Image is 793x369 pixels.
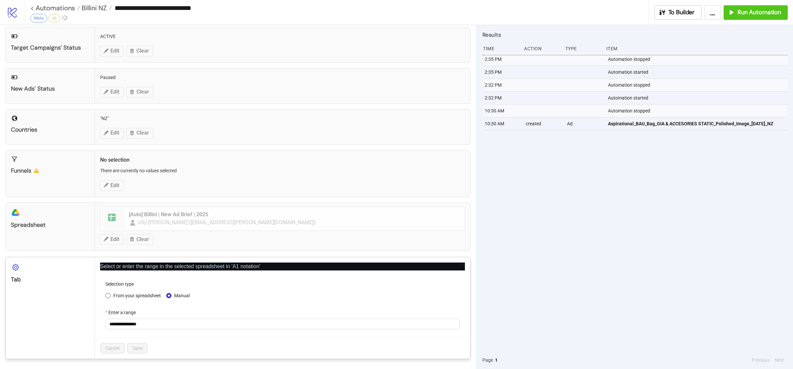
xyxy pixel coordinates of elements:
[482,42,519,55] div: Time
[127,343,148,353] button: Save
[484,79,520,91] div: 2:32 PM
[30,5,80,11] a: < Automations
[111,292,164,299] span: From your spreadsheet
[484,92,520,104] div: 2:32 PM
[606,42,788,55] div: Item
[608,120,774,127] span: Aspirational_BAU_Bag_GIA & ACCESORIES STATIC_Polished_Image_[DATE]_NZ
[493,356,500,364] button: 1
[654,5,702,20] button: To Builder
[525,117,561,130] div: created
[773,356,786,364] button: Next
[105,309,140,316] label: Enter a range
[607,66,789,78] div: Automation started
[484,117,520,130] div: 10:30 AM
[484,53,520,65] div: 2:35 PM
[750,356,772,364] button: Previous
[565,42,601,55] div: Type
[49,14,60,22] div: v6
[80,4,107,12] span: Billini NZ
[607,92,789,104] div: Automation started
[737,9,781,16] span: Run Automation
[461,262,465,267] span: close
[607,53,789,65] div: Automation stopped
[704,5,721,20] button: ...
[668,9,695,16] span: To Builder
[105,280,138,288] label: Selection type
[105,319,460,329] input: Enter a range
[523,42,560,55] div: Action
[724,5,788,20] button: Run Automation
[482,356,493,364] span: Page
[608,117,785,130] a: Aspirational_BAU_Bag_GIA & ACCESORIES STATIC_Polished_Image_[DATE]_NZ
[607,104,789,117] div: Automation stopped
[607,79,789,91] div: Automation stopped
[566,117,603,130] div: Ad
[484,104,520,117] div: 10:30 AM
[482,30,788,39] h2: Results
[100,263,465,270] p: Select or enter the range in the selected spreadsheet in 'A1 notation'
[80,5,112,11] a: Billini NZ
[484,66,520,78] div: 2:35 PM
[171,292,192,299] span: Manual
[11,276,89,283] div: Tab
[30,14,47,22] div: Meta
[100,343,125,353] button: Cancel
